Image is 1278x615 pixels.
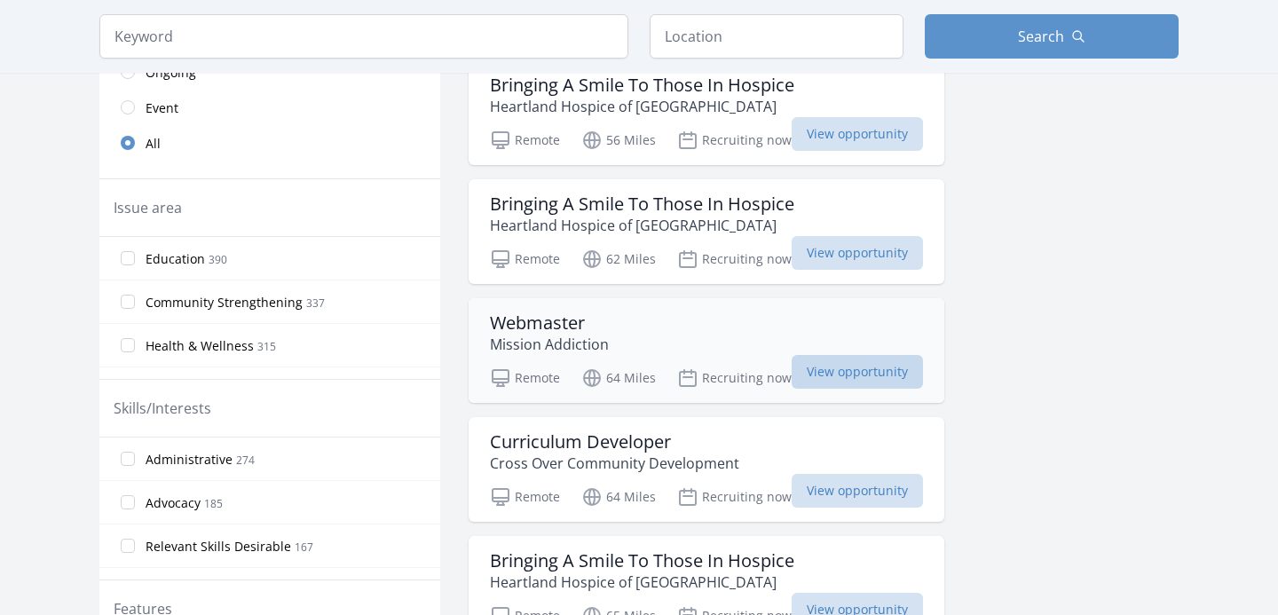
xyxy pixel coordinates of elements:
[295,540,313,555] span: 167
[677,486,792,508] p: Recruiting now
[650,14,903,59] input: Location
[490,248,560,270] p: Remote
[204,496,223,511] span: 185
[99,14,628,59] input: Keyword
[490,367,560,389] p: Remote
[99,90,440,125] a: Event
[306,296,325,311] span: 337
[146,64,196,82] span: Ongoing
[146,294,303,311] span: Community Strengthening
[469,417,944,522] a: Curriculum Developer Cross Over Community Development Remote 64 Miles Recruiting now View opportu...
[490,96,794,117] p: Heartland Hospice of [GEOGRAPHIC_DATA]
[121,295,135,309] input: Community Strengthening 337
[146,538,291,556] span: Relevant Skills Desirable
[146,451,233,469] span: Administrative
[146,135,161,153] span: All
[490,312,609,334] h3: Webmaster
[677,367,792,389] p: Recruiting now
[236,453,255,468] span: 274
[114,398,211,419] legend: Skills/Interests
[490,550,794,572] h3: Bringing A Smile To Those In Hospice
[146,337,254,355] span: Health & Wellness
[925,14,1179,59] button: Search
[792,355,923,389] span: View opportunity
[209,252,227,267] span: 390
[677,248,792,270] p: Recruiting now
[792,474,923,508] span: View opportunity
[114,197,182,218] legend: Issue area
[490,215,794,236] p: Heartland Hospice of [GEOGRAPHIC_DATA]
[581,486,656,508] p: 64 Miles
[257,339,276,354] span: 315
[490,75,794,96] h3: Bringing A Smile To Those In Hospice
[490,453,739,474] p: Cross Over Community Development
[146,494,201,512] span: Advocacy
[490,572,794,593] p: Heartland Hospice of [GEOGRAPHIC_DATA]
[792,117,923,151] span: View opportunity
[490,486,560,508] p: Remote
[121,452,135,466] input: Administrative 274
[490,130,560,151] p: Remote
[99,125,440,161] a: All
[490,431,739,453] h3: Curriculum Developer
[469,298,944,403] a: Webmaster Mission Addiction Remote 64 Miles Recruiting now View opportunity
[469,60,944,165] a: Bringing A Smile To Those In Hospice Heartland Hospice of [GEOGRAPHIC_DATA] Remote 56 Miles Recru...
[792,236,923,270] span: View opportunity
[1018,26,1064,47] span: Search
[581,367,656,389] p: 64 Miles
[581,248,656,270] p: 62 Miles
[490,193,794,215] h3: Bringing A Smile To Those In Hospice
[146,99,178,117] span: Event
[121,539,135,553] input: Relevant Skills Desirable 167
[121,495,135,509] input: Advocacy 185
[677,130,792,151] p: Recruiting now
[469,179,944,284] a: Bringing A Smile To Those In Hospice Heartland Hospice of [GEOGRAPHIC_DATA] Remote 62 Miles Recru...
[146,250,205,268] span: Education
[121,338,135,352] input: Health & Wellness 315
[490,334,609,355] p: Mission Addiction
[121,251,135,265] input: Education 390
[581,130,656,151] p: 56 Miles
